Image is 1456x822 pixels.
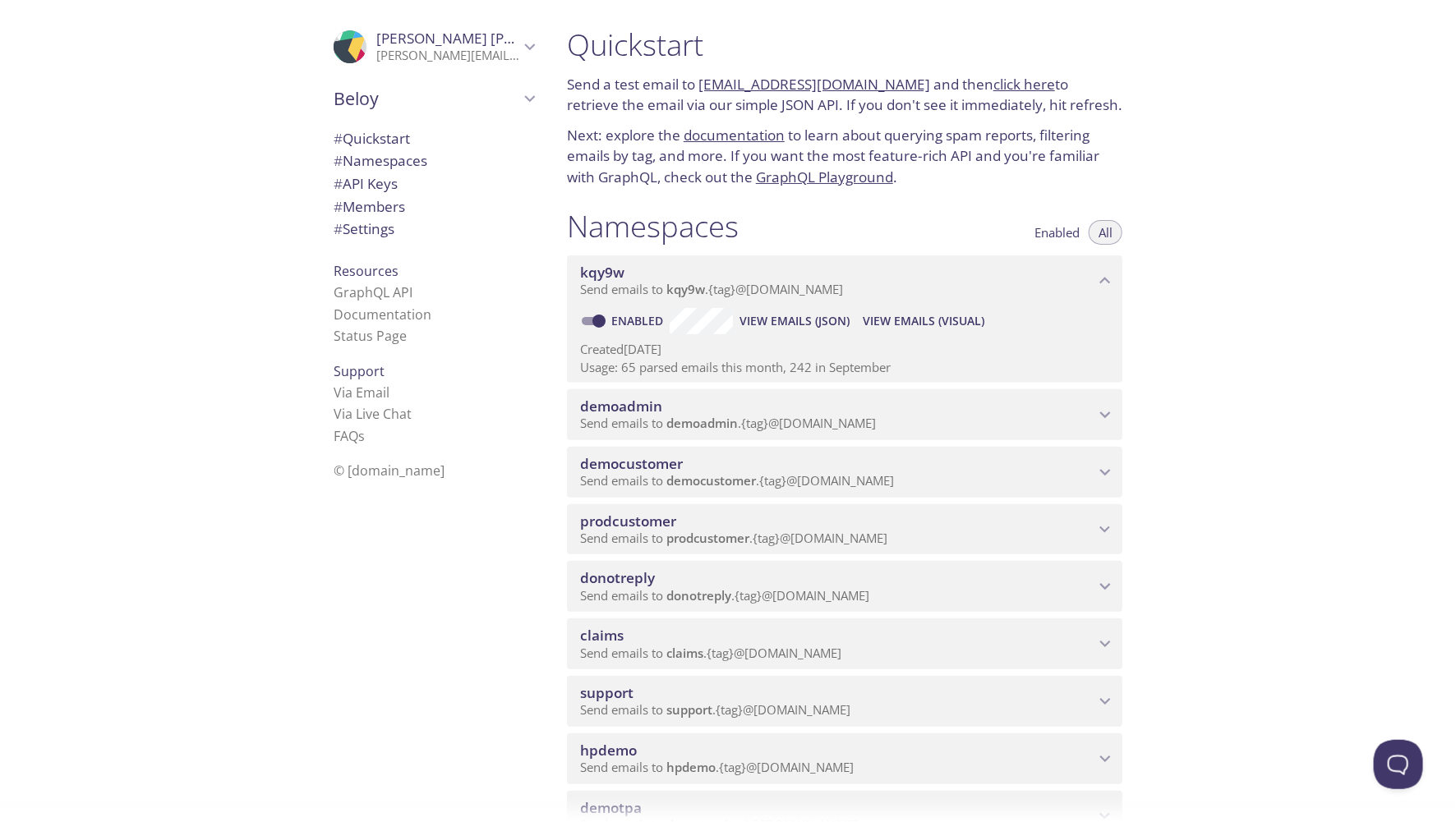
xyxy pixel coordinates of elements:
a: Status Page [334,327,407,345]
span: Send emails to . {tag} @[DOMAIN_NAME] [580,645,841,661]
div: Namespaces [320,149,547,172]
span: support [580,683,634,702]
div: demoadmin namespace [567,389,1122,440]
span: hpdemo [580,741,637,760]
span: demoadmin [580,397,662,416]
button: View Emails (Visual) [856,308,991,334]
button: Enabled [1025,220,1090,245]
span: democustomer [580,454,683,473]
div: Beloy [320,77,547,120]
button: View Emails (JSON) [733,308,856,334]
a: Via Email [334,383,389,402]
div: hpdemo namespace [567,733,1122,784]
span: View Emails (Visual) [863,311,984,331]
a: Enabled [609,313,670,328]
h1: Quickstart [567,26,1122,63]
a: FAQ [334,427,365,445]
span: hpdemo [666,759,716,775]
p: Next: explore the to learn about querying spam reports, filtering emails by tag, and more. If you... [567,125,1122,188]
span: demoadmin [666,415,738,431]
span: # [334,151,343,170]
div: claims namespace [567,618,1122,669]
a: GraphQL Playground [756,168,893,186]
span: s [358,427,365,445]
span: Send emails to . {tag} @[DOMAIN_NAME] [580,530,887,546]
p: Usage: 65 parsed emails this month, 242 in September [580,359,1109,376]
span: support [666,701,712,718]
div: Members [320,195,547,218]
span: API Keys [334,174,398,193]
a: documentation [684,126,785,145]
span: claims [580,626,624,645]
div: Deepraj Khedekar [320,20,547,74]
span: kqy9w [580,263,624,282]
span: Send emails to . {tag} @[DOMAIN_NAME] [580,472,894,489]
div: donotreply namespace [567,561,1122,612]
a: [EMAIL_ADDRESS][DOMAIN_NAME] [698,75,930,94]
span: Support [334,362,385,380]
a: Via Live Chat [334,405,412,423]
span: View Emails (JSON) [740,311,850,331]
h1: Namespaces [567,208,739,245]
div: prodcustomer namespace [567,504,1122,555]
span: Settings [334,219,394,238]
span: prodcustomer [666,530,749,546]
div: democustomer namespace [567,447,1122,498]
span: [PERSON_NAME] [PERSON_NAME] [376,29,601,48]
div: Team Settings [320,218,547,241]
span: donotreply [580,568,655,587]
button: All [1089,220,1122,245]
span: donotreply [666,587,731,604]
span: democustomer [666,472,756,489]
span: Quickstart [334,129,410,148]
span: Send emails to . {tag} @[DOMAIN_NAME] [580,701,850,718]
iframe: Help Scout Beacon - Open [1374,740,1423,789]
div: kqy9w namespace [567,255,1122,306]
span: © [DOMAIN_NAME] [334,462,445,480]
span: prodcustomer [580,512,676,530]
div: API Keys [320,172,547,195]
span: Members [334,197,405,216]
span: Send emails to . {tag} @[DOMAIN_NAME] [580,587,869,604]
span: # [334,174,343,193]
p: Created [DATE] [580,341,1109,358]
p: Send a test email to and then to retrieve the email via our simple JSON API. If you don't see it ... [567,74,1122,116]
span: Namespaces [334,151,427,170]
span: kqy9w [666,281,705,297]
span: Send emails to . {tag} @[DOMAIN_NAME] [580,759,854,775]
div: support namespace [567,676,1122,727]
span: claims [666,645,703,661]
div: Quickstart [320,127,547,150]
p: [PERSON_NAME][EMAIL_ADDRESS][DOMAIN_NAME] [376,48,519,64]
span: Send emails to . {tag} @[DOMAIN_NAME] [580,281,843,297]
a: Documentation [334,305,431,324]
span: # [334,197,343,216]
span: Send emails to . {tag} @[DOMAIN_NAME] [580,415,876,431]
span: # [334,219,343,238]
span: # [334,129,343,148]
span: Resources [334,262,399,280]
a: GraphQL API [334,283,412,301]
span: Beloy [334,87,519,110]
a: click here [993,75,1055,94]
